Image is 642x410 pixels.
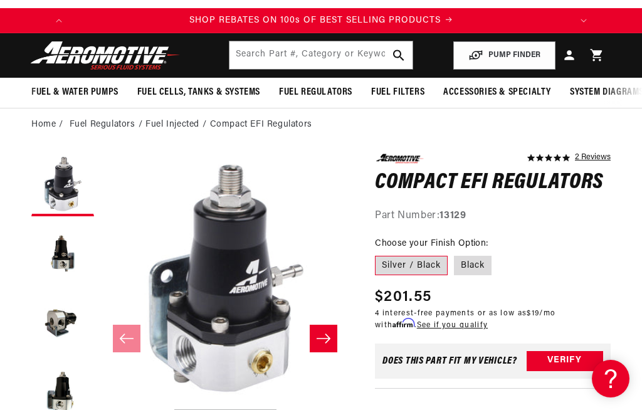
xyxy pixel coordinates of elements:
[527,310,539,317] span: $19
[46,8,71,33] button: Translation missing: en.sections.announcements.previous_announcement
[392,318,414,328] span: Affirm
[71,14,571,28] a: SHOP REBATES ON 100s OF BEST SELLING PRODUCTS
[375,308,611,331] p: 4 interest-free payments or as low as /mo with .
[137,86,260,99] span: Fuel Cells, Tanks & Systems
[270,78,362,107] summary: Fuel Regulators
[371,86,424,99] span: Fuel Filters
[210,118,312,132] li: Compact EFI Regulators
[31,154,94,216] button: Load image 1 in gallery view
[31,86,118,99] span: Fuel & Water Pumps
[417,322,488,329] a: See if you qualify - Learn more about Affirm Financing (opens in modal)
[375,208,611,224] div: Part Number:
[375,237,489,250] legend: Choose your Finish Option:
[575,154,611,162] a: 2 reviews
[189,16,441,25] span: SHOP REBATES ON 100s OF BEST SELLING PRODUCTS
[31,292,94,354] button: Load image 3 in gallery view
[453,41,555,70] button: PUMP FINDER
[443,86,551,99] span: Accessories & Specialty
[375,173,611,193] h1: Compact EFI Regulators
[113,325,140,352] button: Slide left
[571,8,596,33] button: Translation missing: en.sections.announcements.next_announcement
[70,118,146,132] li: Fuel Regulators
[229,41,413,69] input: Search by Part Number, Category or Keyword
[71,14,571,28] div: Announcement
[385,41,413,69] button: search button
[454,256,492,276] label: Black
[439,211,466,221] strong: 13129
[279,86,352,99] span: Fuel Regulators
[128,78,270,107] summary: Fuel Cells, Tanks & Systems
[362,78,434,107] summary: Fuel Filters
[434,78,560,107] summary: Accessories & Specialty
[31,223,94,285] button: Load image 2 in gallery view
[375,256,448,276] label: Silver / Black
[145,118,209,132] li: Fuel Injected
[27,41,184,70] img: Aeromotive
[527,351,603,371] button: Verify
[22,78,128,107] summary: Fuel & Water Pumps
[31,118,56,132] a: Home
[382,356,517,366] div: Does This part fit My vehicle?
[71,14,571,28] div: 1 of 2
[31,118,611,132] nav: breadcrumbs
[375,286,431,308] span: $201.55
[310,325,337,352] button: Slide right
